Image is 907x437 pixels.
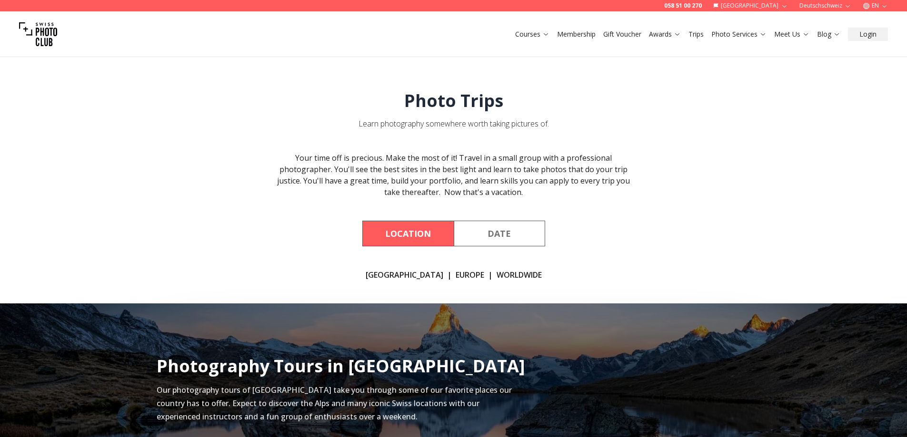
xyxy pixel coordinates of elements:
a: Meet Us [774,29,809,39]
div: Learn photography somewhere worth taking pictures of. [359,118,549,129]
button: By Location [362,221,454,246]
a: Courses [515,29,549,39]
button: Blog [813,28,844,41]
a: [GEOGRAPHIC_DATA] [366,269,443,281]
button: Gift Voucher [599,28,645,41]
a: Membership [557,29,596,39]
a: Blog [817,29,840,39]
img: Swiss photo club [19,15,57,53]
button: Courses [511,28,553,41]
button: Photo Services [708,28,770,41]
div: Your time off is precious. Make the most of it! Travel in a small group with a professional photo... [271,152,637,198]
a: Photo Services [711,29,767,39]
a: Awards [649,29,681,39]
button: Trips [685,28,708,41]
a: Gift Voucher [603,29,641,39]
div: Course filter [362,221,545,246]
button: Membership [553,28,599,41]
h2: Photography Tours in [GEOGRAPHIC_DATA] [157,357,525,376]
div: | | [366,269,542,281]
button: Meet Us [770,28,813,41]
a: Worldwide [497,269,542,281]
h1: Photo Trips [404,91,503,110]
button: Login [848,28,888,41]
a: Europe [456,269,484,281]
span: Our photography tours of [GEOGRAPHIC_DATA] take you through some of our favorite places our count... [157,385,512,422]
button: By Date [454,221,545,246]
a: Trips [688,29,704,39]
a: 058 51 00 270 [664,2,702,10]
button: Awards [645,28,685,41]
